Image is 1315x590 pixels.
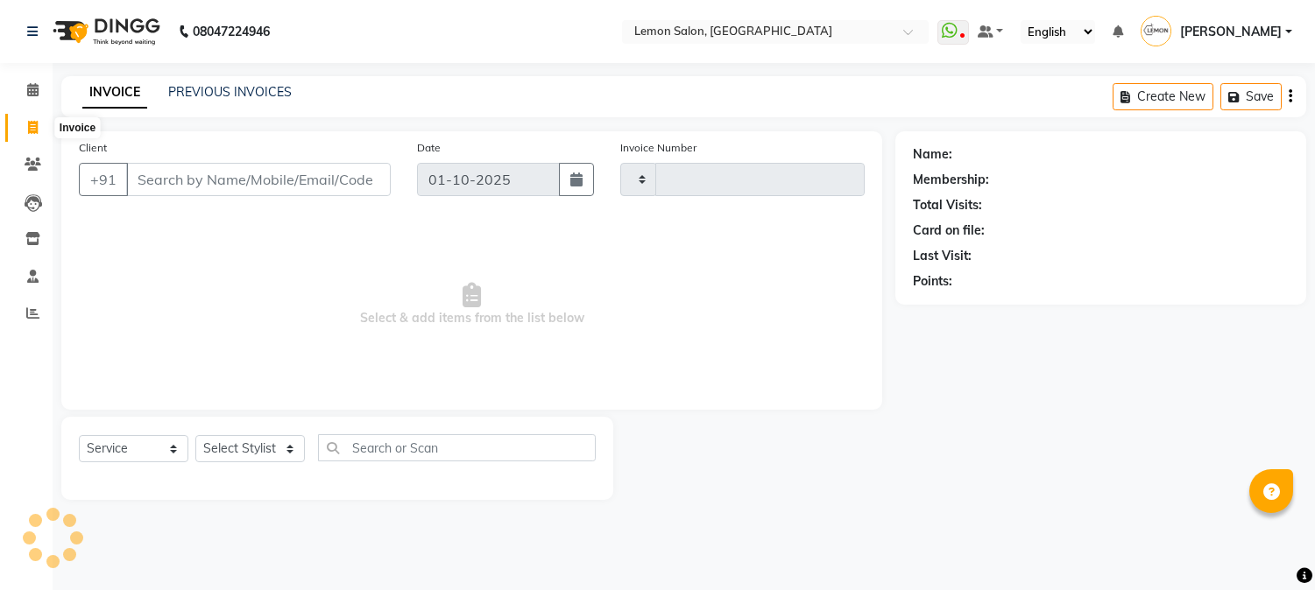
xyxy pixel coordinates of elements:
[417,140,441,156] label: Date
[168,84,292,100] a: PREVIOUS INVOICES
[913,272,952,291] div: Points:
[193,7,270,56] b: 08047224946
[913,196,982,214] div: Total Visits:
[55,117,100,138] div: Invoice
[913,247,972,265] div: Last Visit:
[913,221,985,240] div: Card on file:
[82,77,147,109] a: INVOICE
[79,140,107,156] label: Client
[913,171,989,189] div: Membership:
[1220,83,1282,110] button: Save
[1241,520,1297,572] iframe: chat widget
[318,434,596,461] input: Search or Scan
[620,140,696,156] label: Invoice Number
[913,145,952,164] div: Name:
[79,163,128,196] button: +91
[79,217,865,392] span: Select & add items from the list below
[1113,83,1213,110] button: Create New
[126,163,391,196] input: Search by Name/Mobile/Email/Code
[1180,23,1282,41] span: [PERSON_NAME]
[45,7,165,56] img: logo
[1141,16,1171,46] img: Sana Mansoori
